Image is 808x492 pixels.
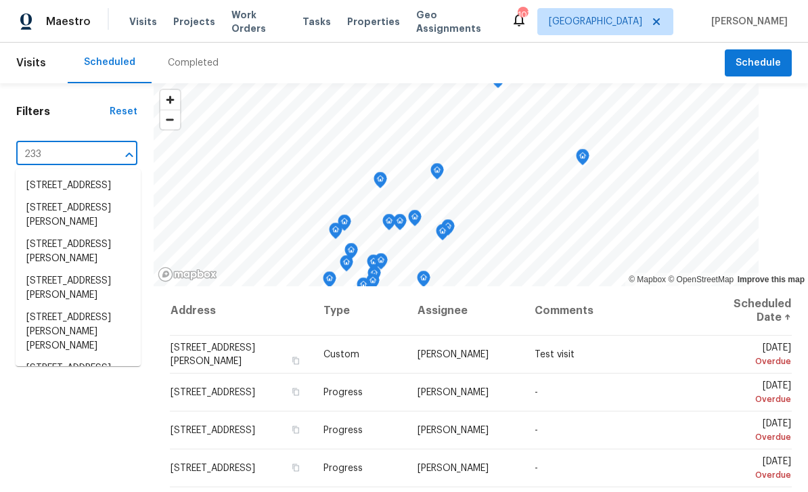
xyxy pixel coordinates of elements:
[535,426,538,435] span: -
[518,8,527,22] div: 107
[313,286,407,336] th: Type
[16,105,110,118] h1: Filters
[16,307,141,357] li: [STREET_ADDRESS][PERSON_NAME][PERSON_NAME]
[120,146,139,164] button: Close
[323,426,363,435] span: Progress
[549,15,642,28] span: [GEOGRAPHIC_DATA]
[418,426,489,435] span: [PERSON_NAME]
[382,214,396,235] div: Map marker
[171,464,255,473] span: [STREET_ADDRESS]
[407,286,524,336] th: Assignee
[668,275,734,284] a: OpenStreetMap
[441,219,455,240] div: Map marker
[173,15,215,28] span: Projects
[16,270,141,307] li: [STREET_ADDRESS][PERSON_NAME]
[721,430,791,444] div: Overdue
[158,267,217,282] a: Mapbox homepage
[323,464,363,473] span: Progress
[393,214,407,235] div: Map marker
[171,426,255,435] span: [STREET_ADDRESS]
[738,275,805,284] a: Improve this map
[290,462,302,474] button: Copy Address
[430,163,444,184] div: Map marker
[340,255,353,276] div: Map marker
[535,350,575,359] span: Test visit
[721,381,791,406] span: [DATE]
[367,254,380,275] div: Map marker
[170,286,313,336] th: Address
[171,388,255,397] span: [STREET_ADDRESS]
[711,286,792,336] th: Scheduled Date ↑
[725,49,792,77] button: Schedule
[721,393,791,406] div: Overdue
[329,223,342,244] div: Map marker
[416,8,495,35] span: Geo Assignments
[323,388,363,397] span: Progress
[323,271,336,292] div: Map marker
[16,197,141,233] li: [STREET_ADDRESS][PERSON_NAME]
[374,172,387,193] div: Map marker
[721,343,791,368] span: [DATE]
[629,275,666,284] a: Mapbox
[418,350,489,359] span: [PERSON_NAME]
[367,266,381,287] div: Map marker
[706,15,788,28] span: [PERSON_NAME]
[46,15,91,28] span: Maestro
[576,149,589,170] div: Map marker
[347,15,400,28] span: Properties
[16,233,141,270] li: [STREET_ADDRESS][PERSON_NAME]
[110,105,137,118] div: Reset
[408,210,422,231] div: Map marker
[721,457,791,482] span: [DATE]
[129,15,157,28] span: Visits
[168,56,219,70] div: Completed
[231,8,286,35] span: Work Orders
[374,253,388,274] div: Map marker
[535,388,538,397] span: -
[344,243,358,264] div: Map marker
[323,350,359,359] span: Custom
[16,48,46,78] span: Visits
[160,90,180,110] button: Zoom in
[721,355,791,368] div: Overdue
[154,83,759,286] canvas: Map
[16,144,99,165] input: Search for an address...
[160,110,180,129] button: Zoom out
[436,224,449,245] div: Map marker
[16,175,141,197] li: [STREET_ADDRESS]
[736,55,781,72] span: Schedule
[535,464,538,473] span: -
[357,277,370,298] div: Map marker
[302,17,331,26] span: Tasks
[16,357,141,394] li: [STREET_ADDRESS][PERSON_NAME]
[290,355,302,367] button: Copy Address
[524,286,711,336] th: Comments
[366,273,380,294] div: Map marker
[721,468,791,482] div: Overdue
[171,343,255,366] span: [STREET_ADDRESS][PERSON_NAME]
[417,271,430,292] div: Map marker
[290,386,302,398] button: Copy Address
[418,388,489,397] span: [PERSON_NAME]
[418,464,489,473] span: [PERSON_NAME]
[84,55,135,69] div: Scheduled
[338,215,351,236] div: Map marker
[721,419,791,444] span: [DATE]
[290,424,302,436] button: Copy Address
